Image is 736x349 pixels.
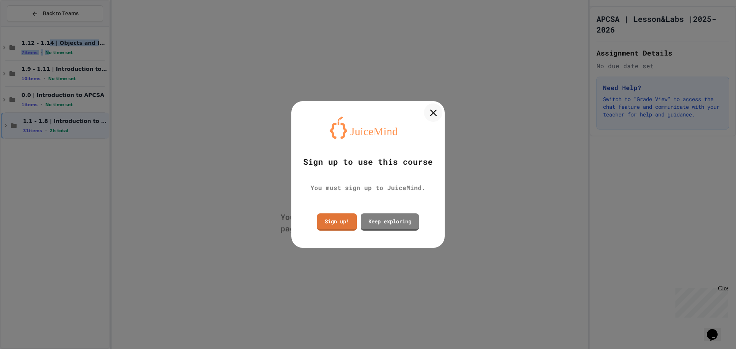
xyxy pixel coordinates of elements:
div: You must sign up to JuiceMind. [310,183,426,192]
a: Keep exploring [361,213,419,231]
a: Sign up! [317,213,357,231]
div: Sign up to use this course [303,156,433,168]
div: Chat with us now!Close [3,3,53,49]
img: logo-orange.svg [330,116,406,139]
